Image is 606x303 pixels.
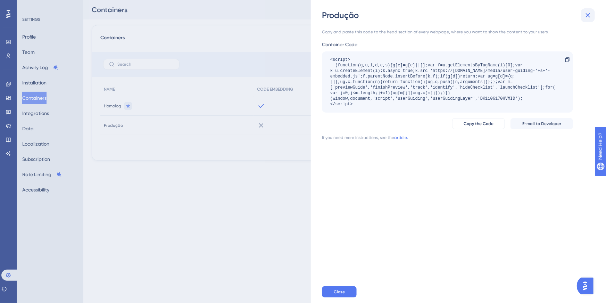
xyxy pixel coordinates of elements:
button: Copy the Code [452,118,505,129]
a: article. [394,135,408,140]
div: If you need more instructions, see the [322,135,394,140]
div: <script> (function(g,u,i,d,e,s){g[e]=g[e]||[];var f=u.getElementsByTagName(i)[0];var k=u.createEl... [330,57,558,107]
span: Need Help? [16,2,43,10]
button: Close [322,286,357,297]
button: E-mail to Developer [510,118,573,129]
div: Copy and paste this code to the head section of every webpage, where you want to show the content... [322,29,573,35]
div: Container Code [322,40,573,49]
div: Produção [322,10,596,21]
span: Close [334,289,345,295]
span: E-mail to Developer [522,121,561,126]
span: Copy the Code [464,121,493,126]
iframe: UserGuiding AI Assistant Launcher [577,276,598,296]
